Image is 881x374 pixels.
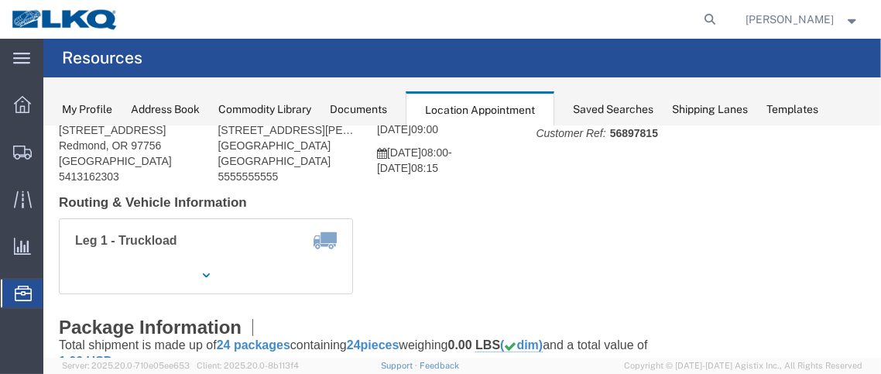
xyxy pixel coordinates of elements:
[746,10,860,29] button: [PERSON_NAME]
[62,101,112,118] div: My Profile
[62,361,190,370] span: Server: 2025.20.0-710e05ee653
[11,8,119,31] img: logo
[381,361,420,370] a: Support
[43,126,881,358] iframe: FS Legacy Container
[573,101,653,118] div: Saved Searches
[62,39,142,77] h4: Resources
[131,101,200,118] div: Address Book
[406,91,554,127] div: Location Appointment
[218,101,311,118] div: Commodity Library
[330,101,387,118] div: Documents
[624,359,862,372] span: Copyright © [DATE]-[DATE] Agistix Inc., All Rights Reserved
[766,101,818,118] div: Templates
[746,11,835,28] span: Krisann Metzger
[672,101,748,118] div: Shipping Lanes
[197,361,299,370] span: Client: 2025.20.0-8b113f4
[420,361,459,370] a: Feedback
